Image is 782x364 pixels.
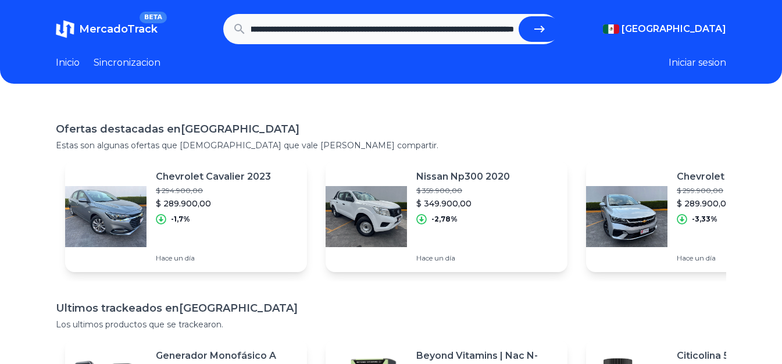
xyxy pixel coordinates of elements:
[603,24,619,34] img: Mexico
[79,23,158,35] span: MercadoTrack
[56,300,726,316] h1: Ultimos trackeados en [GEOGRAPHIC_DATA]
[326,176,407,257] img: Featured image
[156,170,271,184] p: Chevrolet Cavalier 2023
[94,56,160,70] a: Sincronizacion
[692,215,717,224] p: -3,33%
[56,20,74,38] img: MercadoTrack
[140,12,167,23] span: BETA
[171,215,190,224] p: -1,7%
[416,186,510,195] p: $ 359.900,00
[56,121,726,137] h1: Ofertas destacadas en [GEOGRAPHIC_DATA]
[156,198,271,209] p: $ 289.900,00
[603,22,726,36] button: [GEOGRAPHIC_DATA]
[677,170,779,184] p: Chevrolet Aveo 2024
[416,254,510,263] p: Hace un día
[677,254,779,263] p: Hace un día
[156,186,271,195] p: $ 294.900,00
[622,22,726,36] span: [GEOGRAPHIC_DATA]
[65,176,147,257] img: Featured image
[416,170,510,184] p: Nissan Np300 2020
[56,20,158,38] a: MercadoTrackBETA
[326,160,567,272] a: Featured imageNissan Np300 2020$ 359.900,00$ 349.900,00-2,78%Hace un día
[677,198,779,209] p: $ 289.900,00
[56,140,726,151] p: Estas son algunas ofertas que [DEMOGRAPHIC_DATA] que vale [PERSON_NAME] compartir.
[65,160,307,272] a: Featured imageChevrolet Cavalier 2023$ 294.900,00$ 289.900,00-1,7%Hace un día
[56,319,726,330] p: Los ultimos productos que se trackearon.
[677,186,779,195] p: $ 299.900,00
[431,215,458,224] p: -2,78%
[56,56,80,70] a: Inicio
[669,56,726,70] button: Iniciar sesion
[586,176,667,257] img: Featured image
[416,198,510,209] p: $ 349.900,00
[156,254,271,263] p: Hace un día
